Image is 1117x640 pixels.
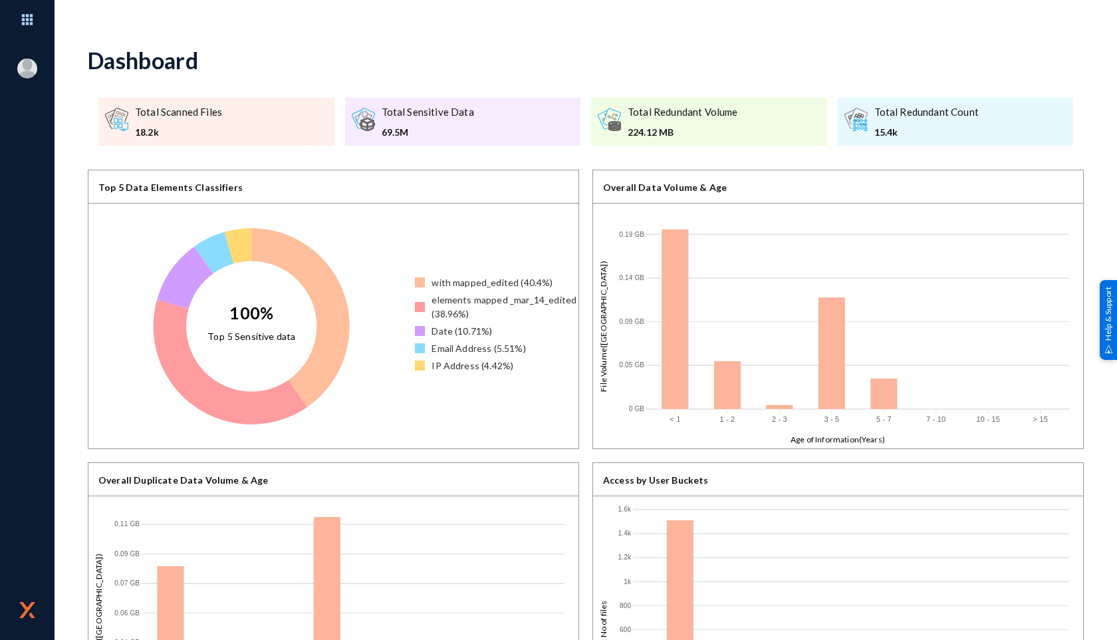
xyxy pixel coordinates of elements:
div: 224.12 MB [628,125,738,139]
text: 0.19 GB [619,230,644,238]
text: 0.11 GB [114,520,140,528]
text: 0.14 GB [619,274,644,281]
div: Top 5 Data Elements Classifiers [88,170,578,204]
text: 600 [620,626,631,633]
div: Total Sensitive Data [382,104,474,120]
div: Dashboard [88,47,198,74]
text: 1 - 2 [720,415,735,423]
div: with mapped_edited (40.4%) [432,275,553,289]
div: 15.4k [874,125,979,139]
div: 69.5M [382,125,474,139]
text: 7 - 10 [927,415,946,423]
text: 2 - 3 [772,415,787,423]
text: 0 GB [629,405,645,412]
text: 0.09 GB [619,318,644,325]
div: Total Redundant Count [874,104,979,120]
div: Access by User Buckets [593,463,1083,496]
div: Help & Support [1100,280,1117,360]
text: 0.05 GB [619,361,644,369]
text: < 1 [670,415,680,423]
div: Overall Data Volume & Age [593,170,1083,204]
img: help_support.svg [1104,345,1113,353]
text: 0.06 GB [114,609,140,617]
text: 1k [624,577,632,585]
text: File Volume([GEOGRAPHIC_DATA]) [598,261,608,392]
div: 18.2k [135,125,222,139]
text: Top 5 Sensitive data [208,331,296,342]
div: Total Scanned Files [135,104,222,120]
text: 10 - 15 [977,415,1000,423]
text: Age of Information(Years) [791,434,885,444]
text: 1.6k [618,506,632,513]
text: 100% [230,303,274,323]
text: 0.09 GB [114,550,140,558]
div: Overall Duplicate Data Volume & Age [88,463,578,496]
text: 0.07 GB [114,579,140,587]
text: 1.2k [618,554,632,561]
img: app launcher [7,5,47,34]
div: Date (10.71%) [432,324,492,338]
text: 3 - 5 [824,415,840,423]
div: Total Redundant Volume [628,104,738,120]
text: 5 - 7 [876,415,892,423]
text: 800 [620,602,631,609]
img: blank-profile-picture.png [17,59,37,79]
text: > 15 [1033,415,1048,423]
text: 1.4k [618,530,632,537]
text: No of files [598,601,608,638]
div: elements mapped _mar_14_edited (38.96%) [432,293,578,321]
div: IP Address (4.42%) [432,359,513,373]
div: Email Address (5.51%) [432,341,525,355]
